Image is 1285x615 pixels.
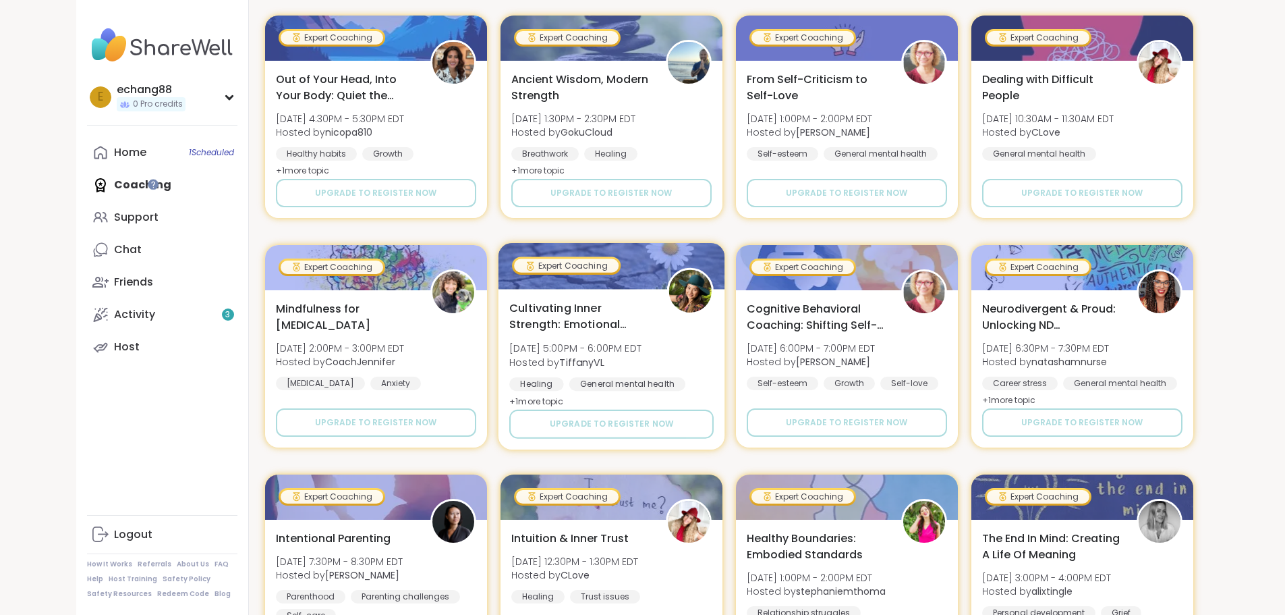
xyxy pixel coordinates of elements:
span: Upgrade to register now [1021,187,1143,199]
button: Upgrade to register now [747,408,947,437]
span: Intuition & Inner Trust [511,531,629,547]
span: [DATE] 4:30PM - 5:30PM EDT [276,112,404,126]
img: Fausta [903,42,945,84]
span: Healthy Boundaries: Embodied Standards [747,531,886,563]
div: Expert Coaching [281,261,383,274]
div: Breathwork [511,147,579,161]
button: Upgrade to register now [509,410,714,439]
div: echang88 [117,82,185,97]
a: FAQ [215,560,229,569]
span: [DATE] 6:30PM - 7:30PM EDT [982,342,1109,355]
div: Expert Coaching [987,261,1089,274]
div: Host [114,340,140,354]
span: Hosted by [982,355,1109,369]
div: Healthy habits [276,147,357,161]
div: Self-esteem [747,147,818,161]
span: 1 Scheduled [189,147,234,158]
span: Hosted by [747,585,886,598]
a: How It Works [87,560,132,569]
button: Upgrade to register now [276,179,476,207]
b: natashamnurse [1031,355,1107,369]
b: CLove [561,568,590,582]
span: Mindfulness for [MEDICAL_DATA] [276,301,416,333]
span: [DATE] 12:30PM - 1:30PM EDT [511,555,638,568]
span: Hosted by [276,568,403,582]
span: Upgrade to register now [315,187,436,199]
button: Upgrade to register now [276,408,476,437]
span: [DATE] 1:30PM - 2:30PM EDT [511,112,635,126]
div: Expert Coaching [516,490,619,504]
span: Upgrade to register now [1021,417,1143,429]
div: Anxiety [370,377,421,390]
span: Out of Your Head, Into Your Body: Quiet the Mind [276,72,416,104]
span: Hosted by [982,126,1114,139]
div: Healing [584,147,637,161]
img: alixtingle [1139,501,1180,543]
span: Upgrade to register now [315,417,436,429]
span: [DATE] 2:00PM - 3:00PM EDT [276,342,404,355]
img: CLove [668,501,710,543]
span: [DATE] 3:00PM - 4:00PM EDT [982,571,1111,585]
a: Safety Resources [87,589,152,599]
div: Self-love [880,377,938,390]
span: [DATE] 6:00PM - 7:00PM EDT [747,342,875,355]
a: Logout [87,518,237,551]
a: Safety Policy [163,574,210,584]
span: Upgrade to register now [549,418,673,430]
span: 3 [225,309,230,321]
img: ShareWell Nav Logo [87,22,237,69]
b: GokuCloud [561,126,612,139]
div: General mental health [569,377,685,391]
span: [DATE] 7:30PM - 8:30PM EDT [276,555,403,568]
div: General mental health [982,147,1096,161]
button: Upgrade to register now [982,408,1182,437]
div: Healing [509,377,564,391]
div: Expert Coaching [751,261,854,274]
span: Hosted by [511,126,635,139]
div: Activity [114,307,155,322]
b: TiffanyVL [559,355,604,369]
span: Hosted by [276,355,404,369]
span: Neurodivergent & Proud: Unlocking ND Superpowers [982,301,1122,333]
a: Host [87,331,237,363]
div: General mental health [1063,377,1177,390]
img: Natasha [432,501,474,543]
b: stephaniemthoma [796,585,886,598]
a: Support [87,201,237,234]
span: [DATE] 5:00PM - 6:00PM EDT [509,342,641,355]
div: Parenthood [276,590,345,604]
span: Ancient Wisdom, Modern Strength [511,72,651,104]
a: Activity3 [87,298,237,331]
span: Upgrade to register now [550,187,672,199]
span: 0 Pro credits [133,99,183,110]
div: Friends [114,275,153,290]
img: GokuCloud [668,42,710,84]
img: stephaniemthoma [903,501,945,543]
a: Friends [87,266,237,298]
span: Hosted by [747,126,872,139]
div: Expert Coaching [514,259,619,272]
span: [DATE] 1:00PM - 2:00PM EDT [747,571,886,585]
a: About Us [177,560,209,569]
span: The End In Mind: Creating A Life Of Meaning [982,531,1122,563]
button: Upgrade to register now [511,179,712,207]
button: Upgrade to register now [982,179,1182,207]
span: Upgrade to register now [786,187,907,199]
a: Home1Scheduled [87,136,237,169]
span: Hosted by [276,126,404,139]
span: Cultivating Inner Strength: Emotional Regulation [509,300,652,333]
span: [DATE] 1:00PM - 2:00PM EDT [747,112,872,126]
div: Growth [362,147,413,161]
span: Dealing with Difficult People [982,72,1122,104]
b: CLove [1031,126,1060,139]
b: CoachJennifer [325,355,395,369]
div: Home [114,145,146,160]
a: Blog [215,589,231,599]
div: Expert Coaching [516,31,619,45]
a: Referrals [138,560,171,569]
img: CLove [1139,42,1180,84]
img: Fausta [903,271,945,313]
div: Healing [511,590,565,604]
div: Logout [114,527,152,542]
b: nicopa810 [325,126,372,139]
